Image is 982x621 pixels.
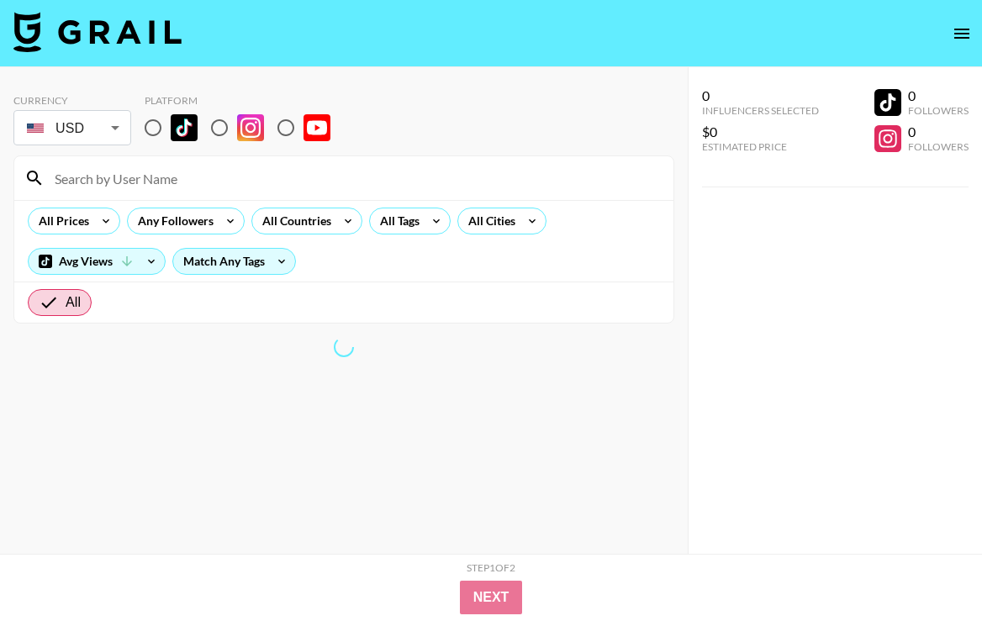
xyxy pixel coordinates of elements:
[702,140,819,153] div: Estimated Price
[467,561,515,574] div: Step 1 of 2
[458,208,519,234] div: All Cities
[128,208,217,234] div: Any Followers
[13,94,131,107] div: Currency
[702,124,819,140] div: $0
[330,334,357,361] span: Refreshing lists, bookers, clients, countries, tags, cities, talent, talent...
[145,94,344,107] div: Platform
[898,537,962,601] iframe: Drift Widget Chat Controller
[908,87,969,104] div: 0
[29,249,165,274] div: Avg Views
[908,104,969,117] div: Followers
[460,581,523,614] button: Next
[237,114,264,141] img: Instagram
[908,124,969,140] div: 0
[252,208,335,234] div: All Countries
[370,208,423,234] div: All Tags
[17,113,128,143] div: USD
[29,208,92,234] div: All Prices
[66,292,81,313] span: All
[13,12,182,52] img: Grail Talent
[304,114,330,141] img: YouTube
[702,104,819,117] div: Influencers Selected
[173,249,295,274] div: Match Any Tags
[702,87,819,104] div: 0
[908,140,969,153] div: Followers
[945,17,979,50] button: open drawer
[171,114,198,141] img: TikTok
[45,165,663,192] input: Search by User Name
